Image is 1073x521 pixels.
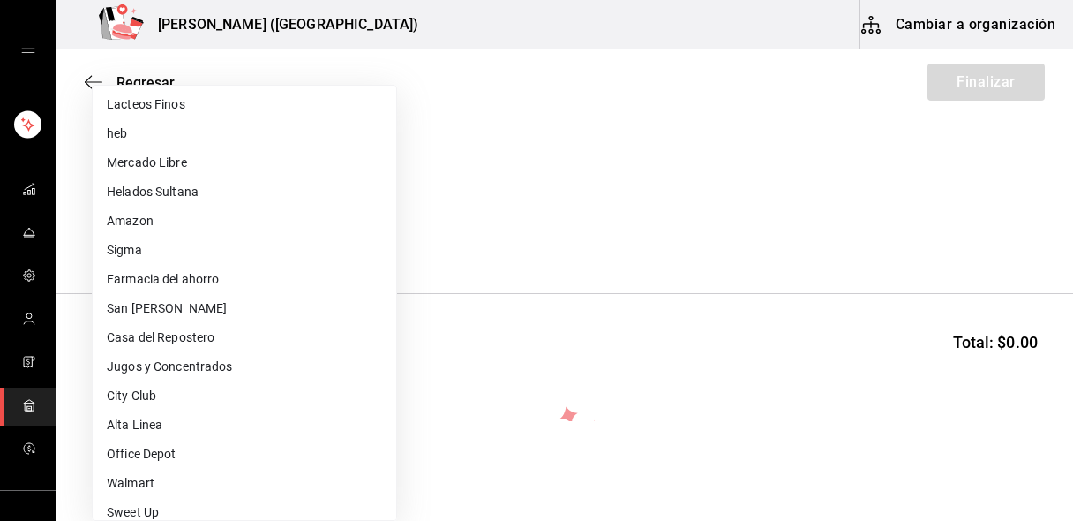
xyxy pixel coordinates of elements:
li: San [PERSON_NAME] [93,294,396,323]
li: Lacteos Finos [93,90,396,119]
li: Sigma [93,236,396,265]
li: City Club [93,381,396,411]
li: Helados Sultana [93,177,396,207]
li: Mercado Libre [93,148,396,177]
li: heb [93,119,396,148]
li: Amazon [93,207,396,236]
li: Farmacia del ahorro [93,265,396,294]
li: Jugos y Concentrados [93,352,396,381]
li: Office Depot [93,440,396,469]
li: Walmart [93,469,396,498]
li: Alta Linea [93,411,396,440]
li: Casa del Repostero [93,323,396,352]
